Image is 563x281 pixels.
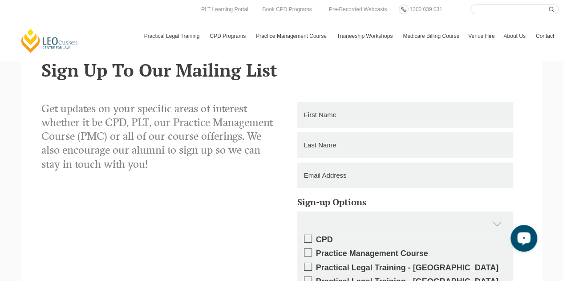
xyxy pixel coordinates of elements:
a: Venue Hire [464,23,499,49]
input: Last Name [297,132,513,158]
label: Practical Legal Training - [GEOGRAPHIC_DATA] [304,263,506,273]
iframe: LiveChat chat widget [503,221,541,259]
a: CPD Programs [205,23,251,49]
h2: Sign Up To Our Mailing List [41,60,522,80]
a: About Us [499,23,531,49]
a: Contact [531,23,559,49]
a: PLT Learning Portal [199,4,251,14]
a: Practical Legal Training [140,23,206,49]
input: First Name [297,102,513,128]
label: CPD [304,235,506,245]
a: Traineeship Workshops [332,23,398,49]
a: Practice Management Course [251,23,332,49]
h5: Sign-up Options [297,197,513,207]
a: [PERSON_NAME] Centre for Law [20,28,79,53]
label: Practice Management Course [304,248,506,259]
a: Book CPD Programs [260,4,314,14]
a: 1300 039 031 [407,4,444,14]
p: Get updates on your specific areas of interest whether it be CPD, PLT, our Practice Management Co... [41,102,275,171]
input: Email Address [297,163,513,188]
span: 1300 039 031 [409,6,442,12]
a: Medicare Billing Course [398,23,464,49]
a: Pre-Recorded Webcasts [327,4,389,14]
